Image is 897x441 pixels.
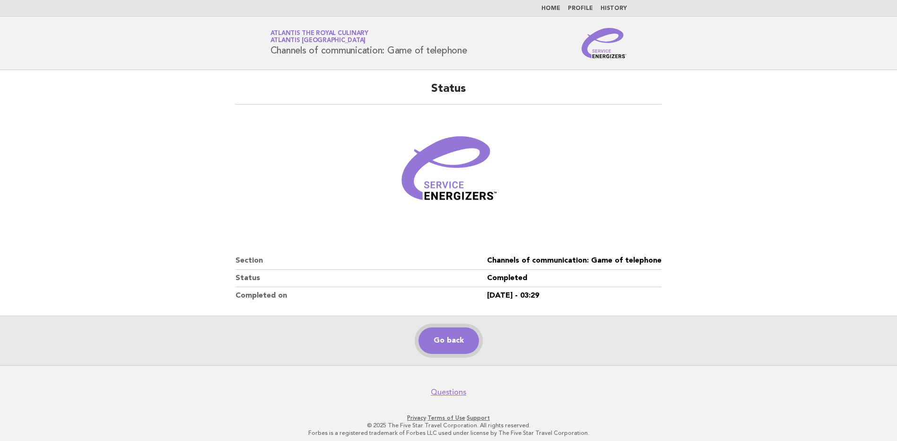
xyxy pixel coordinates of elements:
[270,38,366,44] span: Atlantis [GEOGRAPHIC_DATA]
[407,415,426,421] a: Privacy
[235,270,487,287] dt: Status
[159,422,738,429] p: © 2025 The Five Star Travel Corporation. All rights reserved.
[541,6,560,11] a: Home
[568,6,593,11] a: Profile
[235,81,662,105] h2: Status
[159,414,738,422] p: · ·
[392,116,505,229] img: Verified
[487,252,662,270] dd: Channels of communication: Game of telephone
[159,429,738,437] p: Forbes is a registered trademark of Forbes LLC used under license by The Five Star Travel Corpora...
[235,252,487,270] dt: Section
[418,327,479,354] a: Go back
[487,287,662,304] dd: [DATE] - 03:29
[467,415,490,421] a: Support
[431,388,466,397] a: Questions
[235,287,487,304] dt: Completed on
[487,270,662,287] dd: Completed
[601,6,627,11] a: History
[582,28,627,58] img: Service Energizers
[270,30,368,44] a: Atlantis the Royal CulinaryAtlantis [GEOGRAPHIC_DATA]
[427,415,465,421] a: Terms of Use
[270,31,467,55] h1: Channels of communication: Game of telephone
